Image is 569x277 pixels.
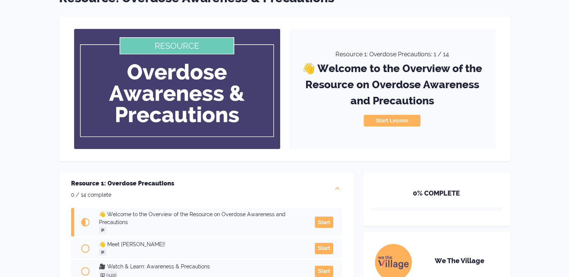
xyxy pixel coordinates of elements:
h3: 🎥 Watch & Learn: Awareness & Precautions [99,263,306,271]
p: 0 / 14 complete [71,191,174,199]
button: Start [315,217,333,228]
button: Start Lesson [364,115,420,126]
h2: Resource 1: Overdose Precautions [71,179,174,188]
h3: 👋 Meet [PERSON_NAME]! [99,241,306,248]
a: 👋 Welcome to the Overview of the Resource on Overdose Awareness and Precautions [99,211,306,234]
button: Start [315,266,333,277]
h3: 👋 Welcome to the Overview of the Resource on Overdose Awareness and Precautions [298,57,486,115]
h5: 0 % COMPLETE [371,188,502,207]
a: Start [306,217,333,228]
h4: Resource 1: Overdose Precautions: 1 / 14 [335,51,449,57]
a: 👋 Meet [PERSON_NAME]! [99,241,306,256]
h3: 👋 Welcome to the Overview of the Resource on Overdose Awareness and Precautions [99,211,306,226]
button: Start [315,243,333,254]
h2: We The Village [421,257,498,264]
a: Start [306,266,333,277]
img: course banner [74,29,280,149]
a: Start [306,243,333,254]
div: Resource 1: Overdose Precautions0 / 14 complete [59,173,354,205]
